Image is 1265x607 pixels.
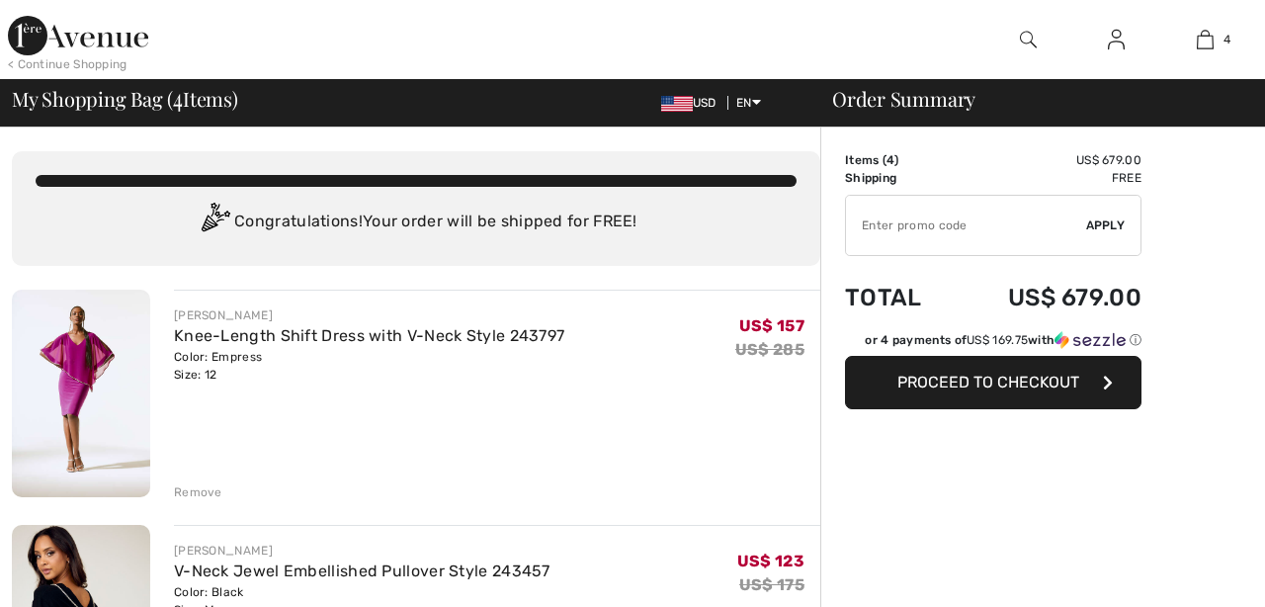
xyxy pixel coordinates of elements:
td: Items ( ) [845,151,953,169]
img: Congratulation2.svg [195,203,234,242]
a: Knee-Length Shift Dress with V-Neck Style 243797 [174,326,564,345]
span: US$ 157 [739,316,804,335]
img: search the website [1020,28,1037,51]
span: US$ 123 [737,552,804,570]
div: or 4 payments ofUS$ 169.75withSezzle Click to learn more about Sezzle [845,331,1141,356]
img: My Info [1108,28,1125,51]
span: 4 [886,153,894,167]
img: Sezzle [1054,331,1126,349]
div: Color: Empress Size: 12 [174,348,564,384]
div: [PERSON_NAME] [174,542,550,560]
s: US$ 285 [735,340,804,359]
td: Shipping [845,169,953,187]
span: My Shopping Bag ( Items) [12,89,238,109]
span: USD [661,96,724,110]
span: 4 [1223,31,1230,48]
img: My Bag [1197,28,1214,51]
div: Order Summary [808,89,1253,109]
img: US Dollar [661,96,693,112]
span: Proceed to Checkout [897,373,1079,391]
button: Proceed to Checkout [845,356,1141,409]
img: 1ère Avenue [8,16,148,55]
input: Promo code [846,196,1086,255]
td: US$ 679.00 [953,151,1141,169]
a: 4 [1161,28,1248,51]
td: Total [845,264,953,331]
img: Knee-Length Shift Dress with V-Neck Style 243797 [12,290,150,497]
td: US$ 679.00 [953,264,1141,331]
div: [PERSON_NAME] [174,306,564,324]
a: V-Neck Jewel Embellished Pullover Style 243457 [174,562,550,580]
div: or 4 payments of with [865,331,1141,349]
div: Congratulations! Your order will be shipped for FREE! [36,203,797,242]
div: Remove [174,483,222,501]
div: < Continue Shopping [8,55,127,73]
td: Free [953,169,1141,187]
s: US$ 175 [739,575,804,594]
a: Sign In [1092,28,1140,52]
span: Apply [1086,217,1126,234]
span: EN [736,96,761,110]
span: US$ 169.75 [967,333,1028,347]
span: 4 [173,84,183,110]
